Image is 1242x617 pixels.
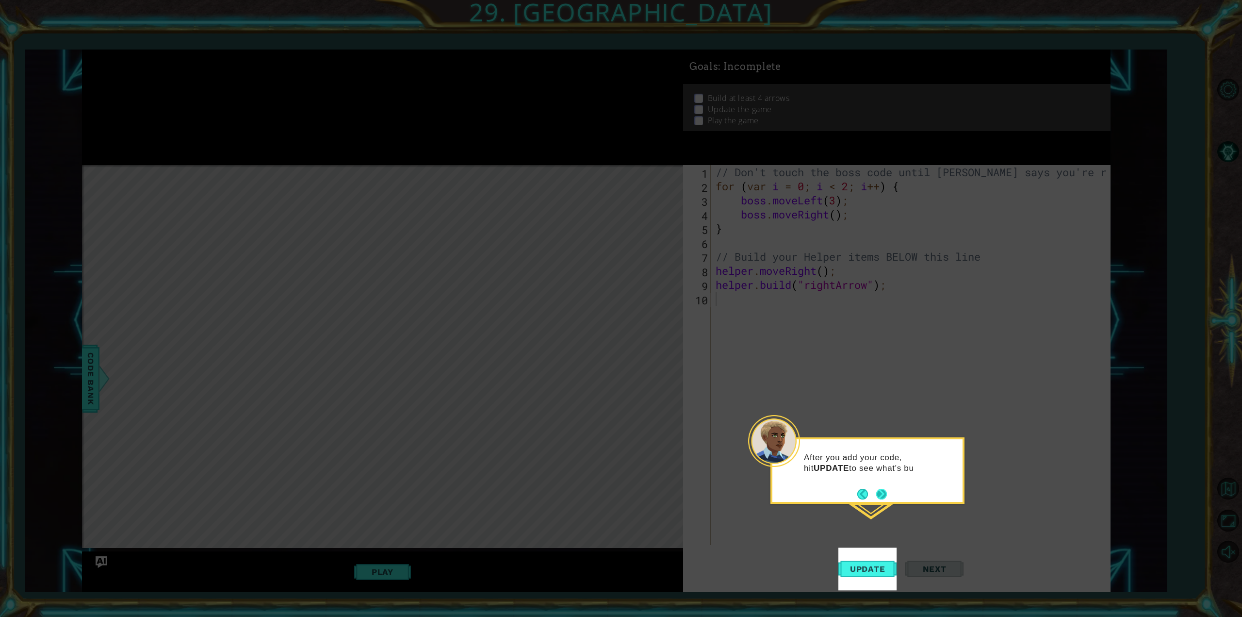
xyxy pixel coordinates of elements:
button: Back [857,489,876,500]
button: Update [838,548,897,590]
p: After you add your code, hit to see what's bu [804,452,956,474]
strong: UPDATE [814,464,849,473]
button: Next [874,486,889,501]
span: Update [840,564,895,574]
